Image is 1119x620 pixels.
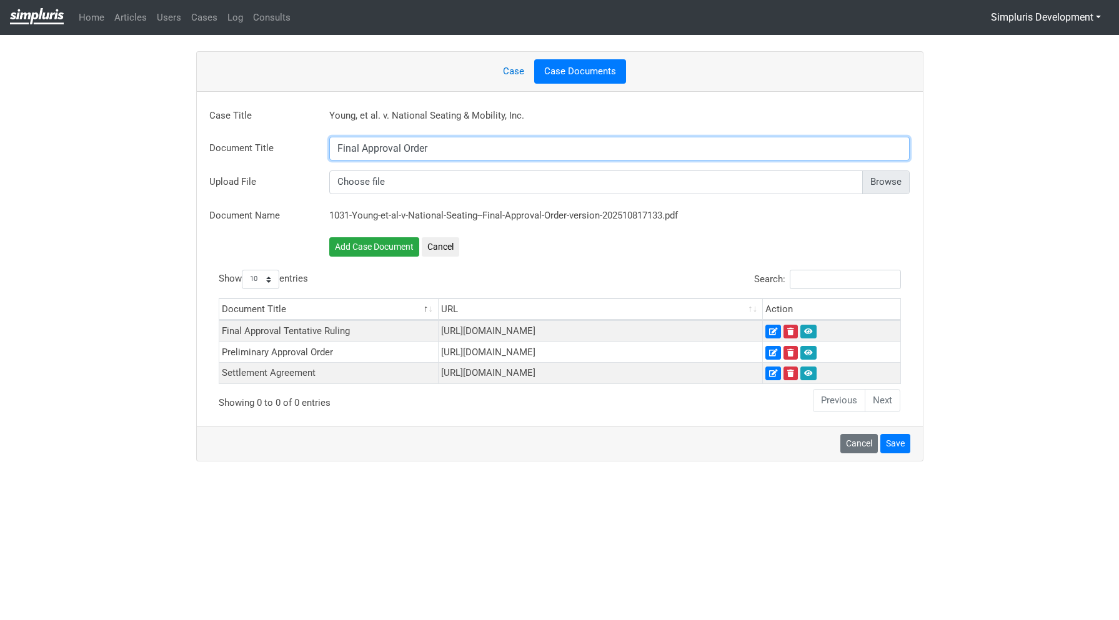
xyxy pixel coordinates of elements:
[200,170,320,194] label: Upload File
[329,104,524,127] label: Young, et al. v. National Seating & Mobility, Inc.
[493,59,534,84] a: Case
[763,298,900,320] th: Action
[439,320,763,342] td: [URL][DOMAIN_NAME]
[840,434,878,453] a: Cancel
[329,237,419,257] button: Add Case Document
[783,346,798,360] a: Delete Case
[186,6,222,30] a: Cases
[242,270,279,289] select: Showentries
[783,367,798,380] a: Delete Case
[74,6,109,30] a: Home
[439,362,763,383] td: [URL][DOMAIN_NAME]
[200,204,320,227] label: Document Name
[880,434,910,453] button: Save
[439,298,763,320] th: URL: activate to sort column ascending
[152,6,186,30] a: Users
[800,325,817,338] a: Preview Case Document
[200,104,320,127] label: Case Title
[534,59,626,84] a: Case Documents
[219,320,439,342] td: Final Approval Tentative Ruling
[200,137,320,160] label: Document Title
[219,342,439,363] td: Preliminary Approval Order
[329,204,678,227] label: 1031-Young-et-al-v-National-Seating--Final-Approval-Order-version-202510817133.pdf
[800,346,817,360] a: Preview Case Document
[422,237,459,257] button: Cancel
[790,270,901,289] input: Search:
[765,367,781,380] a: Edit Case
[439,342,763,363] td: [URL][DOMAIN_NAME]
[219,298,439,320] th: Document Title: activate to sort column descending
[800,367,817,380] a: Preview Case Document
[219,388,492,410] div: Showing 0 to 0 of 0 entries
[10,8,64,24] img: Privacy-class-action
[765,346,781,360] a: Edit Case
[765,325,781,338] a: Edit Case
[219,270,308,289] label: Show entries
[754,270,901,289] label: Search:
[983,6,1109,29] button: Simpluris Development
[248,6,296,30] a: Consults
[222,6,248,30] a: Log
[783,325,798,338] a: Delete Case
[219,362,439,383] td: Settlement Agreement
[109,6,152,30] a: Articles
